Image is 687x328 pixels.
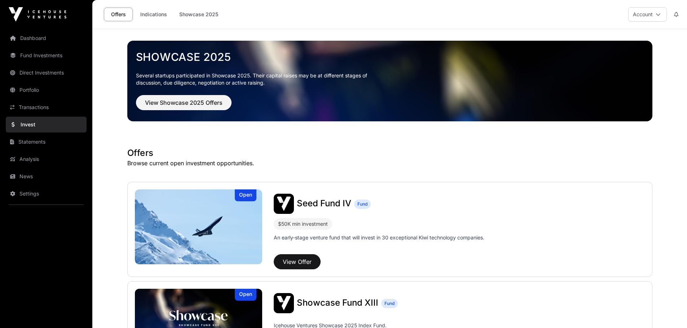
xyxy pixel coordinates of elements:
a: Showcase 2025 [175,8,223,21]
div: $50K min investment [274,218,332,230]
a: Direct Investments [6,65,87,81]
div: Open [235,289,256,301]
a: Analysis [6,151,87,167]
a: Transactions [6,99,87,115]
a: Portfolio [6,82,87,98]
a: View Showcase 2025 Offers [136,102,232,109]
button: View Showcase 2025 Offers [136,95,232,110]
span: Fund [357,201,367,207]
span: View Showcase 2025 Offers [145,98,223,107]
button: View Offer [274,254,321,269]
a: Fund Investments [6,48,87,63]
div: $50K min investment [278,220,328,228]
a: Seed Fund IV [297,199,351,208]
a: Settings [6,186,87,202]
h1: Offers [127,147,652,159]
a: Offers [104,8,133,21]
a: Indications [136,8,172,21]
p: An early-stage venture fund that will invest in 30 exceptional Kiwi technology companies. [274,234,484,241]
span: Showcase Fund XIII [297,297,378,308]
button: Account [628,7,667,22]
iframe: Chat Widget [651,293,687,328]
p: Browse current open investment opportunities. [127,159,652,167]
img: Seed Fund IV [135,189,263,264]
a: Showcase 2025 [136,50,644,63]
img: Showcase Fund XIII [274,293,294,313]
a: Showcase Fund XIII [297,298,378,308]
img: Showcase 2025 [127,41,652,121]
img: Seed Fund IV [274,194,294,214]
a: Dashboard [6,30,87,46]
img: Icehouse Ventures Logo [9,7,66,22]
div: Open [235,189,256,201]
span: Fund [384,301,395,306]
a: News [6,169,87,184]
span: Seed Fund IV [297,198,351,208]
a: Invest [6,117,87,132]
p: Several startups participated in Showcase 2025. Their capital raises may be at different stages o... [136,72,378,86]
a: Statements [6,134,87,150]
a: Seed Fund IVOpen [135,189,263,264]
